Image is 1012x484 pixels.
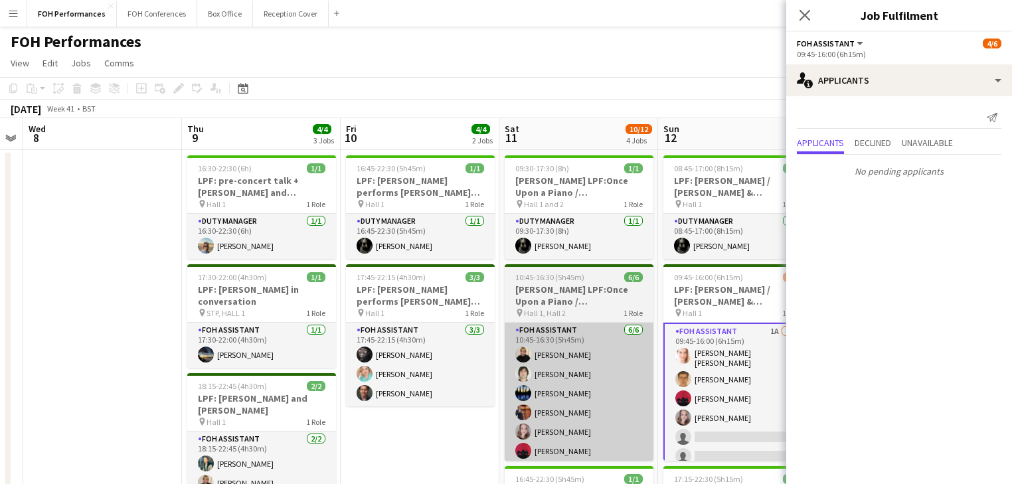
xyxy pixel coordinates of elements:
span: 4/6 [983,39,1001,48]
span: Edit [42,57,58,69]
span: Week 41 [44,104,77,114]
button: Reception Cover [253,1,329,27]
button: FOH Performances [27,1,117,27]
span: Comms [104,57,134,69]
h1: FOH Performances [11,32,141,52]
a: Jobs [66,54,96,72]
div: 09:45-16:00 (6h15m) [797,49,1001,59]
a: Comms [99,54,139,72]
span: Jobs [71,57,91,69]
span: Declined [855,138,891,147]
span: FOH Assistant [797,39,855,48]
span: Unavailable [902,138,953,147]
div: BST [82,104,96,114]
h3: Job Fulfilment [786,7,1012,24]
span: Applicants [797,138,844,147]
span: View [11,57,29,69]
p: No pending applicants [786,160,1012,183]
button: Box Office [197,1,253,27]
div: [DATE] [11,102,41,116]
button: FOH Conferences [117,1,197,27]
div: Applicants [786,64,1012,96]
button: FOH Assistant [797,39,865,48]
a: Edit [37,54,63,72]
a: View [5,54,35,72]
